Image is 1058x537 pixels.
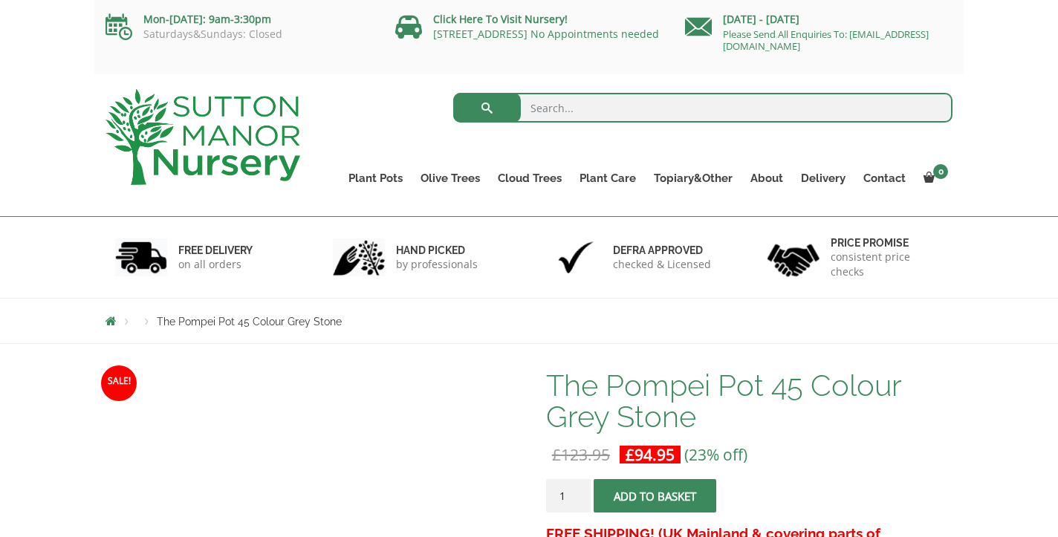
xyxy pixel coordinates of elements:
[626,444,675,465] bdi: 94.95
[115,238,167,276] img: 1.jpg
[433,27,659,41] a: [STREET_ADDRESS] No Appointments needed
[594,479,716,512] button: Add to basket
[685,10,952,28] p: [DATE] - [DATE]
[915,168,952,189] a: 0
[831,250,944,279] p: consistent price checks
[552,444,610,465] bdi: 123.95
[546,370,952,432] h1: The Pompei Pot 45 Colour Grey Stone
[854,168,915,189] a: Contact
[626,444,635,465] span: £
[613,257,711,272] p: checked & Licensed
[741,168,792,189] a: About
[645,168,741,189] a: Topiary&Other
[106,28,373,40] p: Saturdays&Sundays: Closed
[723,27,929,53] a: Please Send All Enquiries To: [EMAIL_ADDRESS][DOMAIN_NAME]
[106,10,373,28] p: Mon-[DATE]: 9am-3:30pm
[396,244,478,257] h6: hand picked
[571,168,645,189] a: Plant Care
[396,257,478,272] p: by professionals
[453,93,953,123] input: Search...
[178,244,253,257] h6: FREE DELIVERY
[831,236,944,250] h6: Price promise
[178,257,253,272] p: on all orders
[613,244,711,257] h6: Defra approved
[552,444,561,465] span: £
[489,168,571,189] a: Cloud Trees
[157,316,342,328] span: The Pompei Pot 45 Colour Grey Stone
[412,168,489,189] a: Olive Trees
[106,89,300,185] img: logo
[792,168,854,189] a: Delivery
[101,365,137,401] span: Sale!
[433,12,568,26] a: Click Here To Visit Nursery!
[546,479,591,512] input: Product quantity
[106,315,952,327] nav: Breadcrumbs
[933,164,948,179] span: 0
[767,235,820,280] img: 4.jpg
[333,238,385,276] img: 2.jpg
[340,168,412,189] a: Plant Pots
[550,238,602,276] img: 3.jpg
[684,444,747,465] span: (23% off)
